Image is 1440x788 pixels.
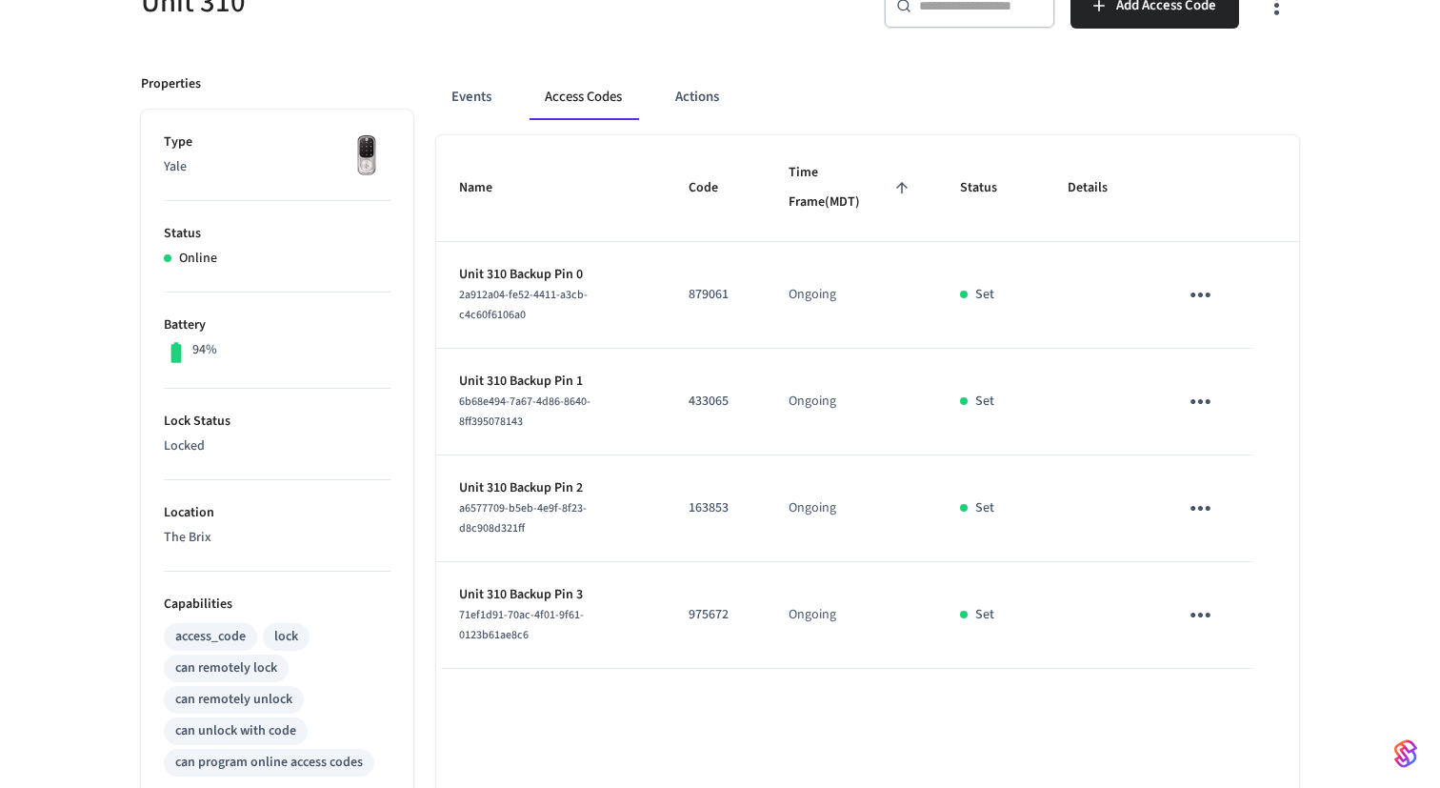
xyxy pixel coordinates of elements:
button: Events [436,74,507,120]
td: Ongoing [766,455,937,562]
div: access_code [175,627,246,647]
span: 6b68e494-7a67-4d86-8640-8ff395078143 [459,394,590,430]
p: Set [975,285,994,305]
p: Unit 310 Backup Pin 0 [459,265,643,285]
img: Yale Assure Touchscreen Wifi Smart Lock, Satin Nickel, Front [343,132,390,180]
p: Status [164,224,390,244]
p: Set [975,392,994,412]
span: Time Frame(MDT) [789,158,914,218]
p: 975672 [689,605,743,625]
p: 163853 [689,498,743,518]
td: Ongoing [766,562,937,669]
span: 2a912a04-fe52-4411-a3cb-c4c60f6106a0 [459,287,588,323]
p: Capabilities [164,595,390,615]
table: sticky table [436,135,1299,669]
span: Status [960,173,1022,203]
span: Details [1068,173,1132,203]
td: Ongoing [766,349,937,455]
p: Online [179,249,217,269]
div: can remotely unlock [175,690,292,710]
button: Access Codes [530,74,637,120]
p: Set [975,498,994,518]
p: Lock Status [164,412,390,432]
td: Ongoing [766,242,937,349]
p: Unit 310 Backup Pin 2 [459,478,643,498]
p: Properties [141,74,201,94]
p: 94% [192,340,217,360]
span: a6577709-b5eb-4e9f-8f23-d8c908d321ff [459,500,587,536]
div: can program online access codes [175,753,363,773]
p: 433065 [689,392,743,412]
p: Location [164,503,390,523]
img: SeamLogoGradient.69752ec5.svg [1394,738,1417,769]
p: Unit 310 Backup Pin 3 [459,585,643,605]
p: Set [975,605,994,625]
span: Name [459,173,517,203]
p: Unit 310 Backup Pin 1 [459,372,643,392]
span: Code [689,173,743,203]
span: 71ef1d91-70ac-4f01-9f61-0123b61ae8c6 [459,607,584,643]
p: The Brix [164,528,390,548]
p: Battery [164,315,390,335]
p: Locked [164,436,390,456]
div: ant example [436,74,1299,120]
p: 879061 [689,285,743,305]
div: can remotely lock [175,658,277,678]
button: Actions [660,74,734,120]
p: Type [164,132,390,152]
div: lock [274,627,298,647]
div: can unlock with code [175,721,296,741]
p: Yale [164,157,390,177]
